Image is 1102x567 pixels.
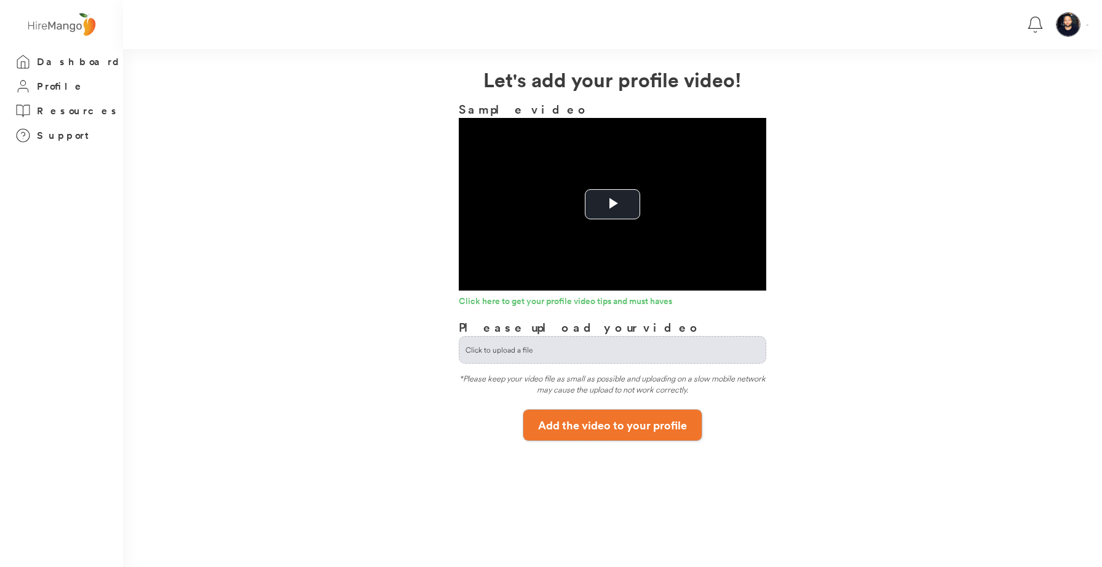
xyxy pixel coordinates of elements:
[1056,13,1080,36] img: LFAB.jpeg.png
[459,297,766,309] a: Click here to get your profile video tips and must haves
[37,103,120,119] h3: Resources
[24,10,99,39] img: logo%20-%20hiremango%20gray.png
[523,410,702,440] button: Add the video to your profile
[37,128,95,143] h3: Support
[459,373,766,401] div: *Please keep your video file as small as possible and uploading on a slow mobile network may caus...
[459,100,766,118] h3: Sample video
[459,118,766,291] div: Video Player
[37,54,123,69] h3: Dashboard
[1086,25,1088,26] img: Vector
[37,79,85,94] h3: Profile
[459,318,702,336] h3: Please upload your video
[123,65,1102,94] h2: Let's add your profile video!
